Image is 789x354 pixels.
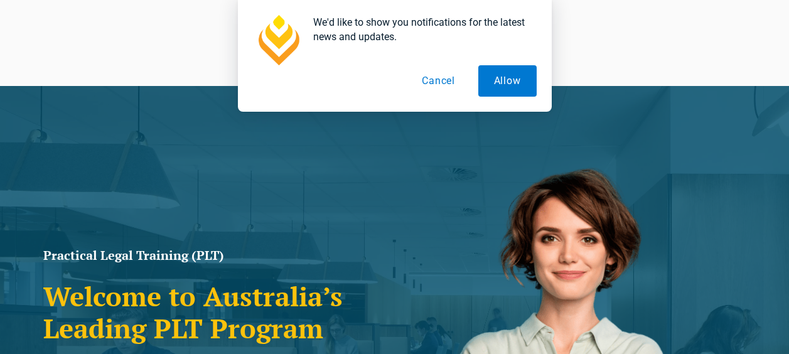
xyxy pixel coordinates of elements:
img: notification icon [253,15,303,65]
h2: Welcome to Australia’s Leading PLT Program [43,281,389,344]
button: Allow [478,65,537,97]
h1: Practical Legal Training (PLT) [43,249,389,262]
div: We'd like to show you notifications for the latest news and updates. [303,15,537,44]
button: Cancel [406,65,471,97]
